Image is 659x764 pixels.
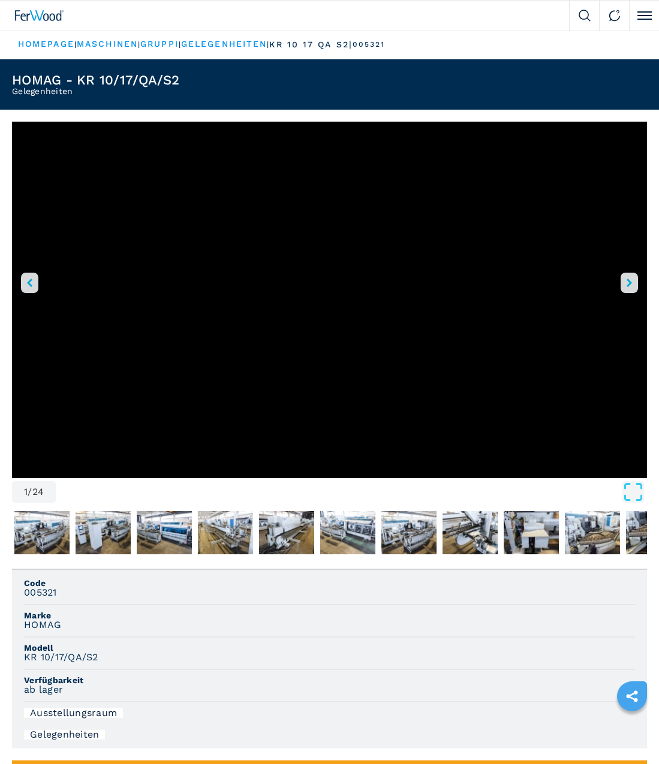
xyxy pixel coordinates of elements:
a: sharethis [617,681,647,711]
h3: ab lager [24,684,63,695]
a: maschinen [77,39,138,49]
button: Go to Slide 4 [134,509,194,557]
span: | [179,40,181,49]
span: | [267,40,269,49]
button: Click to toggle menu [629,1,659,31]
img: Contact us [609,10,621,22]
button: Go to Slide 7 [318,509,378,557]
div: Ausstellungsraum [24,708,123,718]
a: gelegenheiten [181,39,267,49]
img: 65ddff092be31bff3f9b15f518c87089 [259,511,314,554]
div: Go to Slide 1 [12,122,647,479]
span: Verfügbarkeit [24,676,635,684]
span: Marke [24,611,635,620]
button: right-button [621,273,638,293]
h3: KR 10/17/QA/S2 [24,652,98,663]
button: Go to Slide 11 [562,509,622,557]
p: kr 10 17 qa s2 | [269,39,353,51]
h3: 005321 [24,587,57,598]
button: Open Fullscreen [59,481,644,503]
span: Code [24,579,635,587]
img: f48b14c9eeaa8f2d2303ada2f23acfad [198,511,253,554]
nav: Thumbnail Navigation [12,509,647,557]
a: HOMEPAGE [18,39,74,49]
img: 9fa2b409bbea82ae0d097517a39ab6b6 [320,511,375,554]
span: 24 [32,487,44,497]
h2: Gelegenheiten [12,87,180,95]
img: 5192ad89d6f25f247b64127b02e66a77 [14,511,70,554]
button: left-button [21,273,38,293]
span: | [74,40,77,49]
span: | [138,40,140,49]
img: f1c7d4a8a453337b4fd821fe13082dc9 [443,511,498,554]
p: 005321 [353,40,386,50]
span: 1 [24,487,28,497]
button: Go to Slide 10 [501,509,561,557]
button: Go to Slide 6 [257,509,317,557]
img: Search [579,10,591,22]
button: Go to Slide 2 [12,509,72,557]
img: 79d1102d5c16143a99b0876ff948b67d [381,511,437,554]
iframe: YouTube video player [12,122,647,479]
img: 6ecd0ff71280cd2fb977eb20c16f9fac [504,511,559,554]
span: / [28,487,32,497]
span: Modell [24,644,635,652]
a: gruppi [140,39,179,49]
button: Go to Slide 8 [379,509,439,557]
button: Go to Slide 3 [73,509,133,557]
button: Go to Slide 9 [440,509,500,557]
img: 9e005dd605791e095fcca528f74ca1c5 [565,511,620,554]
img: f974303c0ba0f111ffe645f9f4fb673b [76,511,131,554]
h3: HOMAG [24,620,61,630]
div: Gelegenheiten [24,730,105,739]
img: Ferwood [15,10,64,21]
button: Go to Slide 5 [195,509,255,557]
img: 2e334eee18f1035ccd1ca9d87a0bea2c [137,511,192,554]
h1: HOMAG - KR 10/17/QA/S2 [12,74,180,87]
